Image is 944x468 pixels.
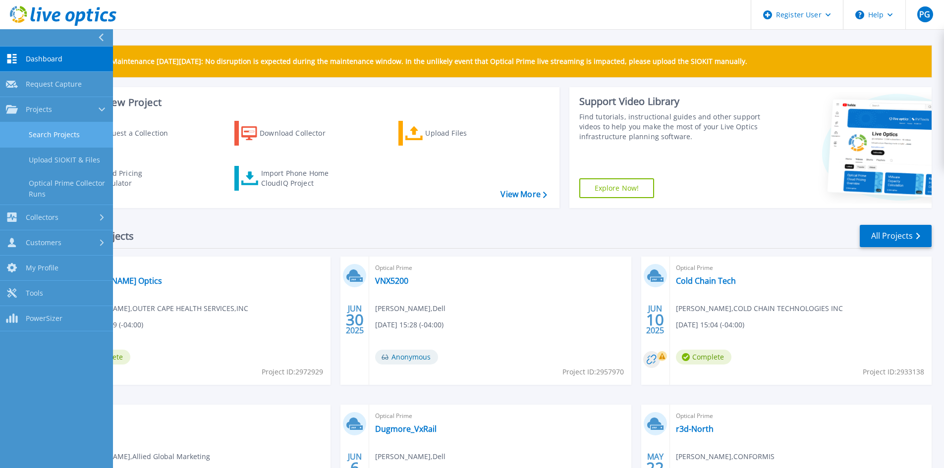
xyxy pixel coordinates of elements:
span: Dashboard [26,54,62,63]
span: Request Capture [26,80,82,89]
div: JUN 2025 [345,302,364,338]
div: Download Collector [260,123,339,143]
span: [DATE] 15:04 (-04:00) [676,319,744,330]
span: [PERSON_NAME] , CONFORMIS [676,451,775,462]
a: Request a Collection [70,121,181,146]
span: Optical Prime [375,411,625,421]
span: Projects [26,105,52,114]
a: All Projects [860,225,932,247]
span: [DATE] 15:28 (-04:00) [375,319,444,330]
span: Optical Prime [75,262,325,273]
span: 10 [646,315,664,324]
div: Support Video Library [579,95,764,108]
a: r3d-North [676,424,714,434]
span: [PERSON_NAME] , OUTER CAPE HEALTH SERVICES,INC [75,303,248,314]
span: [PERSON_NAME] , COLD CHAIN TECHNOLOGIES INC [676,303,843,314]
a: Dugmore_VxRail [375,424,437,434]
span: PowerSizer [26,314,62,323]
span: Project ID: 2957970 [562,366,624,377]
span: [PERSON_NAME] , Dell [375,303,445,314]
span: [PERSON_NAME] , Allied Global Marketing [75,451,210,462]
span: Anonymous [375,350,438,364]
span: Optical Prime [75,411,325,421]
a: [PERSON_NAME] Optics [75,276,162,286]
span: Optical Prime [676,262,926,273]
span: 30 [346,315,364,324]
span: PG [919,10,930,18]
span: [PERSON_NAME] , Dell [375,451,445,462]
span: Project ID: 2933138 [863,366,924,377]
a: Download Collector [234,121,345,146]
span: Tools [26,289,43,298]
span: Complete [676,350,731,364]
span: My Profile [26,263,58,272]
a: View More [500,190,547,199]
a: Cloud Pricing Calculator [70,166,181,191]
p: Scheduled Maintenance [DATE][DATE]: No disruption is expected during the maintenance window. In t... [74,57,747,65]
span: Project ID: 2972929 [262,366,323,377]
a: Upload Files [398,121,509,146]
div: Upload Files [425,123,504,143]
div: Cloud Pricing Calculator [97,168,176,188]
span: Customers [26,238,61,247]
h3: Start a New Project [70,97,547,108]
div: JUN 2025 [646,302,665,338]
div: Request a Collection [99,123,178,143]
a: Cold Chain Tech [676,276,736,286]
a: VNX5200 [375,276,408,286]
span: Optical Prime [375,262,625,273]
div: Import Phone Home CloudIQ Project [261,168,338,188]
span: Optical Prime [676,411,926,421]
a: Explore Now! [579,178,655,198]
div: Find tutorials, instructional guides and other support videos to help you make the most of your L... [579,112,764,142]
span: Collectors [26,213,58,222]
